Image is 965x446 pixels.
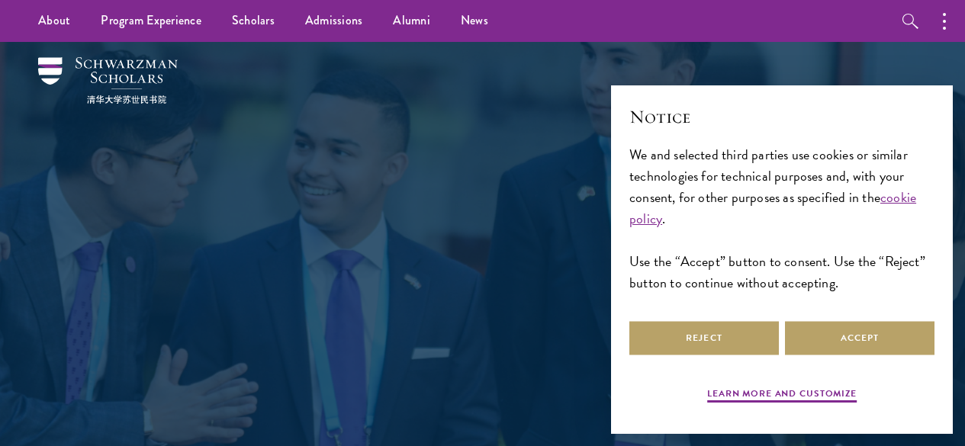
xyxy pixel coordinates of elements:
img: Schwarzman Scholars [38,57,178,104]
button: Reject [629,321,779,355]
button: Accept [785,321,934,355]
a: cookie policy [629,187,916,229]
h2: Notice [629,104,934,130]
button: Learn more and customize [707,387,857,405]
div: We and selected third parties use cookies or similar technologies for technical purposes and, wit... [629,144,934,294]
